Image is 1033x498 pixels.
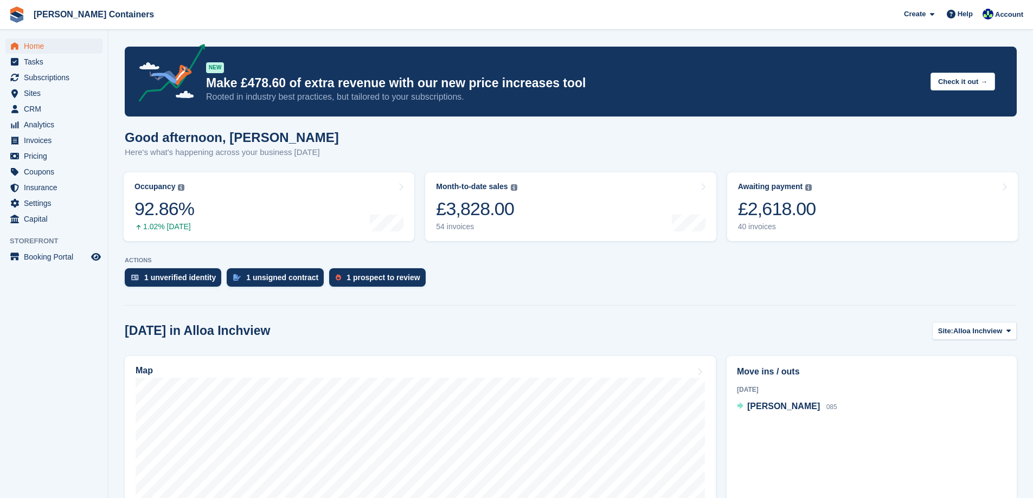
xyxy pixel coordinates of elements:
[436,198,517,220] div: £3,828.00
[5,117,102,132] a: menu
[805,184,812,191] img: icon-info-grey-7440780725fd019a000dd9b08b2336e03edf1995a4989e88bcd33f0948082b44.svg
[10,236,108,247] span: Storefront
[329,268,431,292] a: 1 prospect to review
[931,73,995,90] button: Check it out →
[124,172,414,241] a: Occupancy 92.86% 1.02% [DATE]
[125,324,270,338] h2: [DATE] in Alloa Inchview
[5,54,102,69] a: menu
[983,9,993,20] img: Audra Whitelaw
[747,402,820,411] span: [PERSON_NAME]
[5,86,102,101] a: menu
[134,182,175,191] div: Occupancy
[737,385,1006,394] div: [DATE]
[425,172,716,241] a: Month-to-date sales £3,828.00 54 invoices
[738,222,816,231] div: 40 invoices
[738,198,816,220] div: £2,618.00
[511,184,517,191] img: icon-info-grey-7440780725fd019a000dd9b08b2336e03edf1995a4989e88bcd33f0948082b44.svg
[24,211,89,227] span: Capital
[5,211,102,227] a: menu
[131,274,139,281] img: verify_identity-adf6edd0f0f0b5bbfe63781bf79b02c33cf7c696d77639b501bdc392416b5a36.svg
[5,70,102,85] a: menu
[727,172,1018,241] a: Awaiting payment £2,618.00 40 invoices
[130,44,206,106] img: price-adjustments-announcement-icon-8257ccfd72463d97f412b2fc003d46551f7dbcb40ab6d574587a9cd5c0d94...
[24,101,89,117] span: CRM
[436,222,517,231] div: 54 invoices
[5,133,102,148] a: menu
[125,130,339,145] h1: Good afternoon, [PERSON_NAME]
[144,273,216,282] div: 1 unverified identity
[5,164,102,179] a: menu
[134,222,194,231] div: 1.02% [DATE]
[24,86,89,101] span: Sites
[134,198,194,220] div: 92.86%
[953,326,1002,337] span: Alloa Inchview
[29,5,158,23] a: [PERSON_NAME] Containers
[206,62,224,73] div: NEW
[24,133,89,148] span: Invoices
[938,326,953,337] span: Site:
[24,54,89,69] span: Tasks
[125,268,227,292] a: 1 unverified identity
[5,148,102,164] a: menu
[125,257,1017,264] p: ACTIONS
[737,400,837,414] a: [PERSON_NAME] 085
[206,91,922,103] p: Rooted in industry best practices, but tailored to your subscriptions.
[24,38,89,54] span: Home
[233,274,241,281] img: contract_signature_icon-13c848040528278c33f63329250d36e43548de30e8caae1d1a13099fd9432cc5.svg
[206,75,922,91] p: Make £478.60 of extra revenue with our new price increases tool
[24,148,89,164] span: Pricing
[246,273,318,282] div: 1 unsigned contract
[5,38,102,54] a: menu
[738,182,803,191] div: Awaiting payment
[136,366,153,376] h2: Map
[24,164,89,179] span: Coupons
[24,70,89,85] span: Subscriptions
[24,180,89,195] span: Insurance
[24,196,89,211] span: Settings
[995,9,1023,20] span: Account
[125,146,339,159] p: Here's what's happening across your business [DATE]
[5,196,102,211] a: menu
[5,180,102,195] a: menu
[826,403,837,411] span: 085
[89,250,102,263] a: Preview store
[436,182,508,191] div: Month-to-date sales
[958,9,973,20] span: Help
[178,184,184,191] img: icon-info-grey-7440780725fd019a000dd9b08b2336e03edf1995a4989e88bcd33f0948082b44.svg
[347,273,420,282] div: 1 prospect to review
[336,274,341,281] img: prospect-51fa495bee0391a8d652442698ab0144808aea92771e9ea1ae160a38d050c398.svg
[737,365,1006,378] h2: Move ins / outs
[5,249,102,264] a: menu
[227,268,329,292] a: 1 unsigned contract
[932,322,1017,340] button: Site: Alloa Inchview
[24,249,89,264] span: Booking Portal
[5,101,102,117] a: menu
[904,9,926,20] span: Create
[24,117,89,132] span: Analytics
[9,7,25,23] img: stora-icon-8386f47178a22dfd0bd8f6a31ec36ba5ce8667c1dd55bd0f319d3a0aa187defe.svg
